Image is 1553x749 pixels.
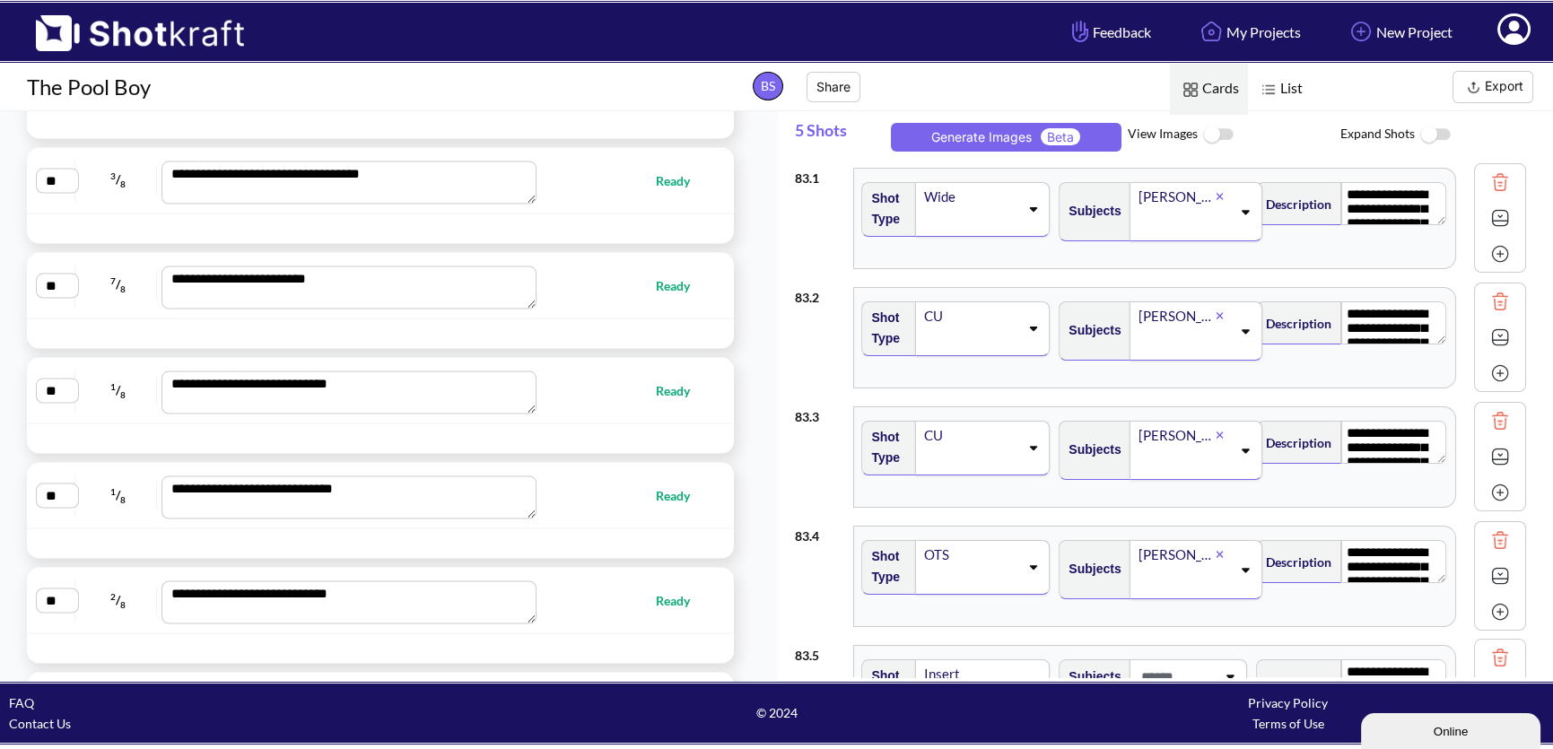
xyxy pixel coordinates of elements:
[656,275,708,296] span: Ready
[862,422,907,473] span: Shot Type
[1068,22,1151,42] span: Feedback
[1248,64,1312,115] span: List
[1487,443,1514,470] img: Expand Icon
[110,170,116,181] span: 3
[922,423,1018,448] div: CU
[795,517,845,546] div: 83 . 4
[1033,692,1544,713] div: Privacy Policy
[795,159,845,188] div: 83 . 1
[862,303,907,353] span: Shot Type
[80,377,157,405] span: /
[80,482,157,510] span: /
[1179,78,1202,101] img: Card Icon
[795,397,845,427] div: 83 . 3
[795,111,885,159] span: 5 Shots
[1060,196,1121,226] span: Subjects
[1487,324,1514,351] img: Expand Icon
[1198,116,1238,154] img: ToggleOff Icon
[1462,76,1485,99] img: Export Icon
[1257,666,1331,696] span: Description
[1332,8,1466,56] a: New Project
[891,123,1121,152] button: Generate ImagesBeta
[862,184,907,234] span: Shot Type
[656,170,708,191] span: Ready
[1487,479,1514,506] img: Add Icon
[656,380,708,401] span: Ready
[120,179,126,190] span: 8
[1487,527,1514,553] img: Trash Icon
[1257,309,1331,338] span: Description
[795,636,845,666] div: 83 . 5
[1060,435,1121,465] span: Subjects
[922,185,1018,209] div: Wide
[862,542,907,592] span: Shot Type
[1340,116,1553,154] span: Expand Shots
[807,72,860,102] button: Share
[1060,554,1121,584] span: Subjects
[1487,288,1514,315] img: Trash Icon
[120,494,126,505] span: 8
[656,590,708,611] span: Ready
[922,662,1018,686] div: Insert
[1415,116,1455,154] img: ToggleOff Icon
[1487,205,1514,231] img: Expand Icon
[1170,64,1248,115] span: Cards
[1137,423,1216,448] div: [PERSON_NAME]
[1257,78,1280,101] img: List Icon
[1257,547,1331,577] span: Description
[1041,128,1080,145] span: Beta
[1060,316,1121,345] span: Subjects
[922,304,1018,328] div: CU
[120,284,126,295] span: 8
[1182,8,1314,56] a: My Projects
[1137,304,1216,328] div: [PERSON_NAME]
[1487,240,1514,267] img: Add Icon
[1033,713,1544,734] div: Terms of Use
[110,275,116,286] span: 7
[1128,116,1340,154] span: View Images
[80,271,157,300] span: /
[1137,543,1216,567] div: [PERSON_NAME]
[1257,428,1331,457] span: Description
[1487,169,1514,196] img: Trash Icon
[1487,598,1514,625] img: Add Icon
[120,599,126,610] span: 8
[80,587,157,615] span: /
[80,166,157,195] span: /
[1346,16,1376,47] img: Add Icon
[9,716,71,731] a: Contact Us
[1487,562,1514,589] img: Expand Icon
[9,695,34,710] a: FAQ
[120,389,126,400] span: 8
[656,485,708,506] span: Ready
[520,702,1032,723] span: © 2024
[110,381,116,392] span: 1
[795,278,845,308] div: 83 . 2
[1137,185,1216,209] div: [PERSON_NAME]
[1361,710,1544,749] iframe: chat widget
[1487,407,1514,434] img: Trash Icon
[1196,16,1226,47] img: Home Icon
[110,591,116,602] span: 2
[1257,189,1331,219] span: Description
[110,486,116,497] span: 1
[1060,662,1121,692] span: Subjects
[1453,71,1533,103] button: Export
[1068,16,1093,47] img: Hand Icon
[1487,360,1514,387] img: Add Icon
[1487,644,1514,671] img: Trash Icon
[862,661,907,711] span: Shot Type
[753,72,783,100] span: BS
[922,543,1018,567] div: OTS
